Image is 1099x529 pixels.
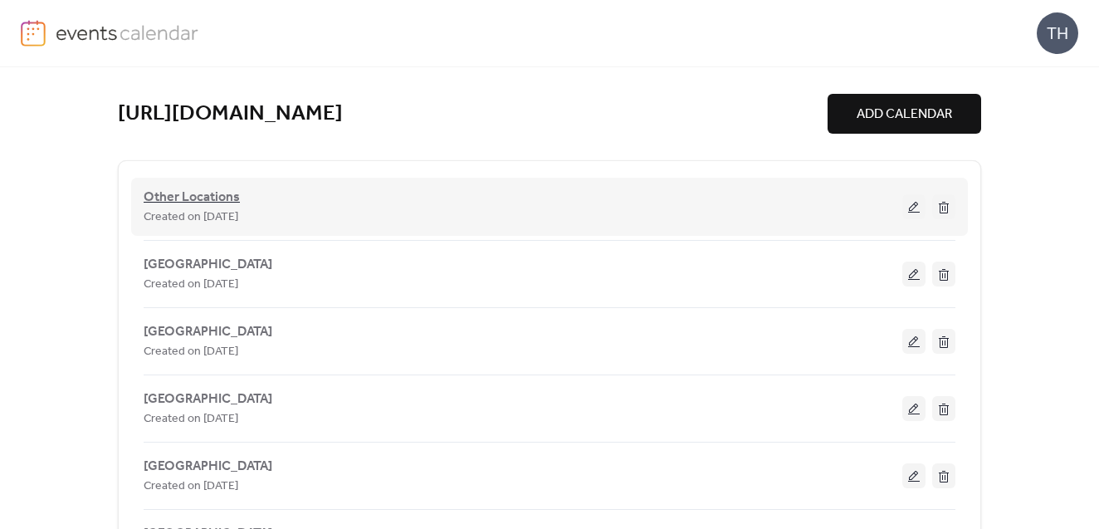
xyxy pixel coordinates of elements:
a: [GEOGRAPHIC_DATA] [144,462,272,471]
button: ADD CALENDAR [828,94,981,134]
a: [GEOGRAPHIC_DATA] [144,260,272,269]
span: [GEOGRAPHIC_DATA] [144,389,272,409]
span: Created on [DATE] [144,409,238,429]
span: Other Locations [144,188,240,208]
span: [GEOGRAPHIC_DATA] [144,322,272,342]
img: logo [21,20,46,47]
span: Created on [DATE] [144,275,238,295]
a: [GEOGRAPHIC_DATA] [144,327,272,336]
span: Created on [DATE] [144,342,238,362]
img: logo-type [56,20,199,45]
a: [GEOGRAPHIC_DATA] [144,394,272,404]
a: Other Locations [144,193,240,203]
div: TH [1037,12,1078,54]
a: [URL][DOMAIN_NAME] [118,100,343,128]
span: Created on [DATE] [144,477,238,497]
span: [GEOGRAPHIC_DATA] [144,457,272,477]
span: Created on [DATE] [144,208,238,228]
span: [GEOGRAPHIC_DATA] [144,255,272,275]
span: ADD CALENDAR [857,105,952,125]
